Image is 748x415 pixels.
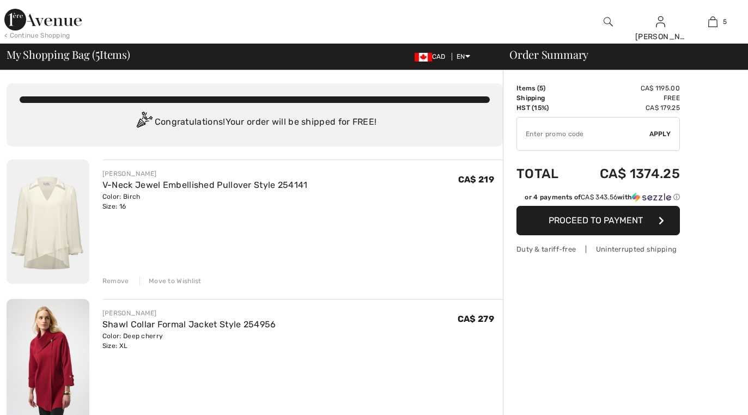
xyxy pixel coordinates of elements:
img: search the website [604,15,613,28]
span: CA$ 219 [458,174,494,185]
span: CAD [415,53,450,60]
span: 5 [95,46,100,60]
a: 5 [688,15,739,28]
td: Items ( ) [516,83,573,93]
span: EN [457,53,470,60]
img: My Bag [708,15,717,28]
img: 1ère Avenue [4,9,82,30]
td: CA$ 179.25 [573,103,680,113]
span: Apply [649,129,671,139]
td: CA$ 1374.25 [573,155,680,192]
span: CA$ 279 [458,314,494,324]
div: [PERSON_NAME] [102,169,308,179]
button: Proceed to Payment [516,206,680,235]
span: Proceed to Payment [549,215,643,225]
div: Duty & tariff-free | Uninterrupted shipping [516,244,680,254]
span: My Shopping Bag ( Items) [7,49,130,60]
span: 5 [539,84,543,92]
a: Shawl Collar Formal Jacket Style 254956 [102,319,276,329]
img: V-Neck Jewel Embellished Pullover Style 254141 [7,160,89,284]
td: Total [516,155,573,192]
td: HST (15%) [516,103,573,113]
div: Order Summary [496,49,741,60]
div: [PERSON_NAME] [102,308,276,318]
div: Remove [102,276,129,286]
img: Sezzle [632,192,671,202]
td: CA$ 1195.00 [573,83,680,93]
span: 5 [723,17,727,27]
div: Congratulations! Your order will be shipped for FREE! [20,112,490,133]
div: or 4 payments ofCA$ 343.56withSezzle Click to learn more about Sezzle [516,192,680,206]
a: Sign In [656,16,665,27]
img: My Info [656,15,665,28]
div: < Continue Shopping [4,30,70,40]
input: Promo code [517,118,649,150]
img: Canadian Dollar [415,53,432,62]
div: Color: Birch Size: 16 [102,192,308,211]
div: Move to Wishlist [139,276,202,286]
img: Congratulation2.svg [133,112,155,133]
span: CA$ 343.56 [581,193,617,201]
a: V-Neck Jewel Embellished Pullover Style 254141 [102,180,308,190]
td: Shipping [516,93,573,103]
div: Color: Deep cherry Size: XL [102,331,276,351]
td: Free [573,93,680,103]
div: or 4 payments of with [525,192,680,202]
div: [PERSON_NAME] [635,31,686,42]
